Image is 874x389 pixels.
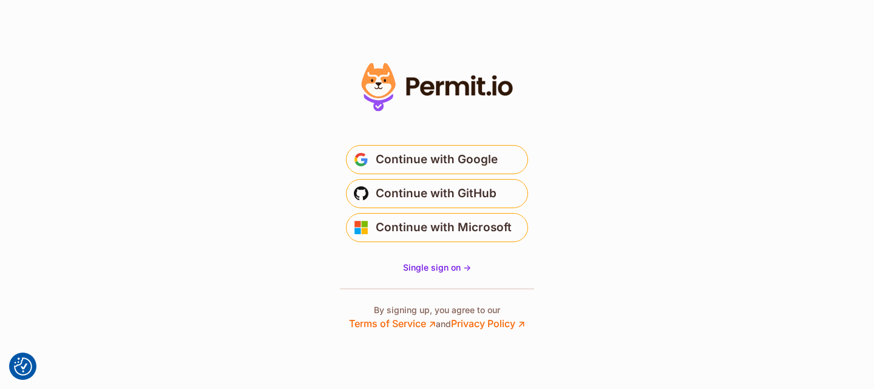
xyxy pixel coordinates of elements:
[376,184,496,203] span: Continue with GitHub
[14,357,32,376] button: Consent Preferences
[376,218,512,237] span: Continue with Microsoft
[349,304,525,331] p: By signing up, you agree to our and
[403,262,471,272] span: Single sign on ->
[346,213,528,242] button: Continue with Microsoft
[376,150,498,169] span: Continue with Google
[14,357,32,376] img: Revisit consent button
[451,317,525,330] a: Privacy Policy ↗
[349,317,436,330] a: Terms of Service ↗
[346,179,528,208] button: Continue with GitHub
[346,145,528,174] button: Continue with Google
[403,262,471,274] a: Single sign on ->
